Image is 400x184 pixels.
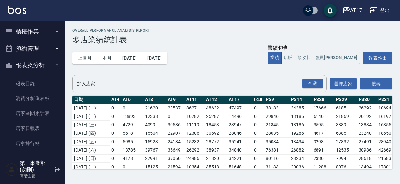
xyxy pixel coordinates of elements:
td: 13834 [357,121,377,129]
td: 37050 [166,154,185,163]
td: 6140 [312,112,335,121]
th: PS9 [264,96,289,104]
td: 28035 [264,129,289,137]
td: 0 [252,112,264,121]
a: 互助日報表 [3,151,62,166]
td: 3595 [312,121,335,129]
td: 0 [252,146,264,154]
a: 報表匯出 [363,54,392,61]
td: 27832 [334,137,357,146]
button: [DATE] [117,52,142,64]
td: 7994 [334,154,357,163]
button: 預約管理 [3,40,62,57]
button: 本月 [97,52,117,64]
td: 15923 [143,137,166,146]
a: 店家日報表 [3,121,62,136]
td: 0 [252,154,264,163]
td: 10694 [377,104,399,112]
td: 0 [252,163,264,171]
td: 4729 [121,121,144,129]
td: 23240 [357,129,377,137]
td: 0 [110,163,121,171]
td: 7330 [312,154,335,163]
td: 16855 [377,121,399,129]
td: 13494 [357,163,377,171]
td: 23537 [166,104,185,112]
td: 4617 [312,129,335,137]
td: [DATE] (五) [72,137,110,146]
th: AT4 [110,96,121,104]
button: 報表匯出 [363,52,392,64]
a: 消費分析儀表板 [3,91,62,106]
img: Person [5,163,18,176]
th: AT6 [121,96,144,104]
td: 30586 [166,121,185,129]
td: 42669 [377,146,399,154]
button: 業績 [268,52,282,64]
td: 47497 [227,104,252,112]
td: 6891 [312,146,335,154]
td: 21620 [143,104,166,112]
th: 日期 [72,96,110,104]
td: 31133 [264,163,289,171]
td: 0 [121,163,144,171]
th: PS30 [357,96,377,104]
td: 13185 [289,112,312,121]
td: 10782 [185,112,205,121]
td: 21583 [377,154,399,163]
th: AT12 [205,96,227,104]
td: 13893 [121,112,144,121]
td: 21869 [334,112,357,121]
td: 38183 [264,104,289,112]
td: [DATE] (一) [72,104,110,112]
td: 20036 [289,163,312,171]
td: [DATE] (六) [72,146,110,154]
td: 13785 [121,146,144,154]
th: AT8 [143,96,166,104]
td: 15232 [185,137,205,146]
td: 16197 [377,112,399,121]
th: AT17 [227,96,252,104]
td: 28772 [205,137,227,146]
div: AT17 [350,6,362,15]
td: 26292 [185,146,205,154]
td: 0 [110,112,121,121]
td: 24184 [166,137,185,146]
td: 28234 [289,154,312,163]
td: 0 [110,129,121,137]
td: 21594 [166,163,185,171]
td: 0 [252,137,264,146]
button: Open [301,77,324,90]
a: 報表目錄 [3,76,62,91]
td: 3889 [334,121,357,129]
th: AT9 [166,96,185,104]
td: 19286 [289,129,312,137]
td: [DATE] (一) [72,163,110,171]
th: I cut [252,96,264,104]
td: 34385 [289,104,312,112]
input: 店家名稱 [75,78,314,89]
td: 4178 [121,154,144,163]
td: 13434 [289,137,312,146]
th: AT11 [185,96,205,104]
a: 店家區間累計表 [3,106,62,121]
td: 38937 [205,146,227,154]
td: 12338 [143,112,166,121]
td: 9298 [312,137,335,146]
button: 搜尋 [360,78,392,90]
td: [DATE] (三) [72,121,110,129]
td: 25287 [205,112,227,121]
td: 29846 [264,112,289,121]
td: 18650 [377,129,399,137]
button: AT17 [340,4,365,17]
td: 30692 [205,129,227,137]
td: 18453 [205,121,227,129]
th: PS14 [289,96,312,104]
td: 21820 [205,154,227,163]
button: 會員[PERSON_NAME] [313,52,360,64]
td: 11119 [185,121,205,129]
td: 14496 [227,112,252,121]
button: 報表及分析 [3,57,62,74]
td: 0 [252,121,264,129]
td: 24986 [185,154,205,163]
